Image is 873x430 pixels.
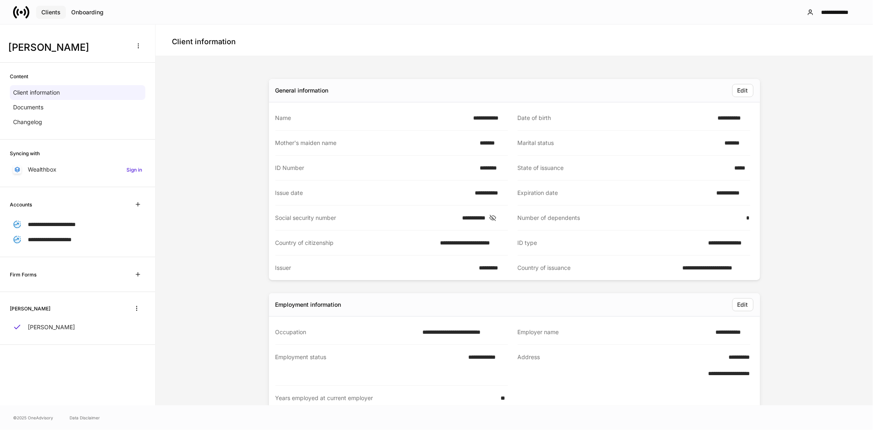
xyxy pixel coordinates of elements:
p: Documents [13,103,43,111]
button: Clients [36,6,66,19]
div: Country of issuance [518,264,678,272]
div: Years employed at current employer [275,394,496,402]
div: Occupation [275,328,417,336]
a: WealthboxSign in [10,162,145,177]
button: Edit [732,84,753,97]
div: Expiration date [518,189,712,197]
a: [PERSON_NAME] [10,320,145,335]
h3: [PERSON_NAME] [8,41,126,54]
h4: Client information [172,37,236,47]
h6: [PERSON_NAME] [10,305,50,312]
h6: Accounts [10,201,32,208]
div: Address [518,353,684,378]
h6: Content [10,72,28,80]
div: General information [275,86,329,95]
div: Onboarding [71,9,104,15]
div: Edit [738,88,748,93]
div: Mother's maiden name [275,139,475,147]
a: Client information [10,85,145,100]
a: Changelog [10,115,145,129]
div: Country of citizenship [275,239,435,247]
div: Employer name [518,328,711,336]
div: Issuer [275,264,474,272]
h6: Sign in [126,166,142,174]
div: Social security number [275,214,458,222]
div: Marital status [518,139,720,147]
div: ID Number [275,164,475,172]
button: Edit [732,298,753,311]
a: Data Disclaimer [70,414,100,421]
div: Clients [41,9,61,15]
div: Number of dependents [518,214,742,222]
div: ID type [518,239,704,247]
p: Changelog [13,118,42,126]
a: Documents [10,100,145,115]
div: Employment status [275,353,463,377]
h6: Syncing with [10,149,40,157]
p: [PERSON_NAME] [28,323,75,331]
p: Client information [13,88,60,97]
p: Wealthbox [28,165,56,174]
button: Onboarding [66,6,109,19]
div: Date of birth [518,114,713,122]
span: © 2025 OneAdvisory [13,414,53,421]
div: Name [275,114,469,122]
div: Employment information [275,301,341,309]
div: Issue date [275,189,470,197]
div: Edit [738,302,748,308]
div: State of issuance [518,164,729,172]
h6: Firm Forms [10,271,36,278]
